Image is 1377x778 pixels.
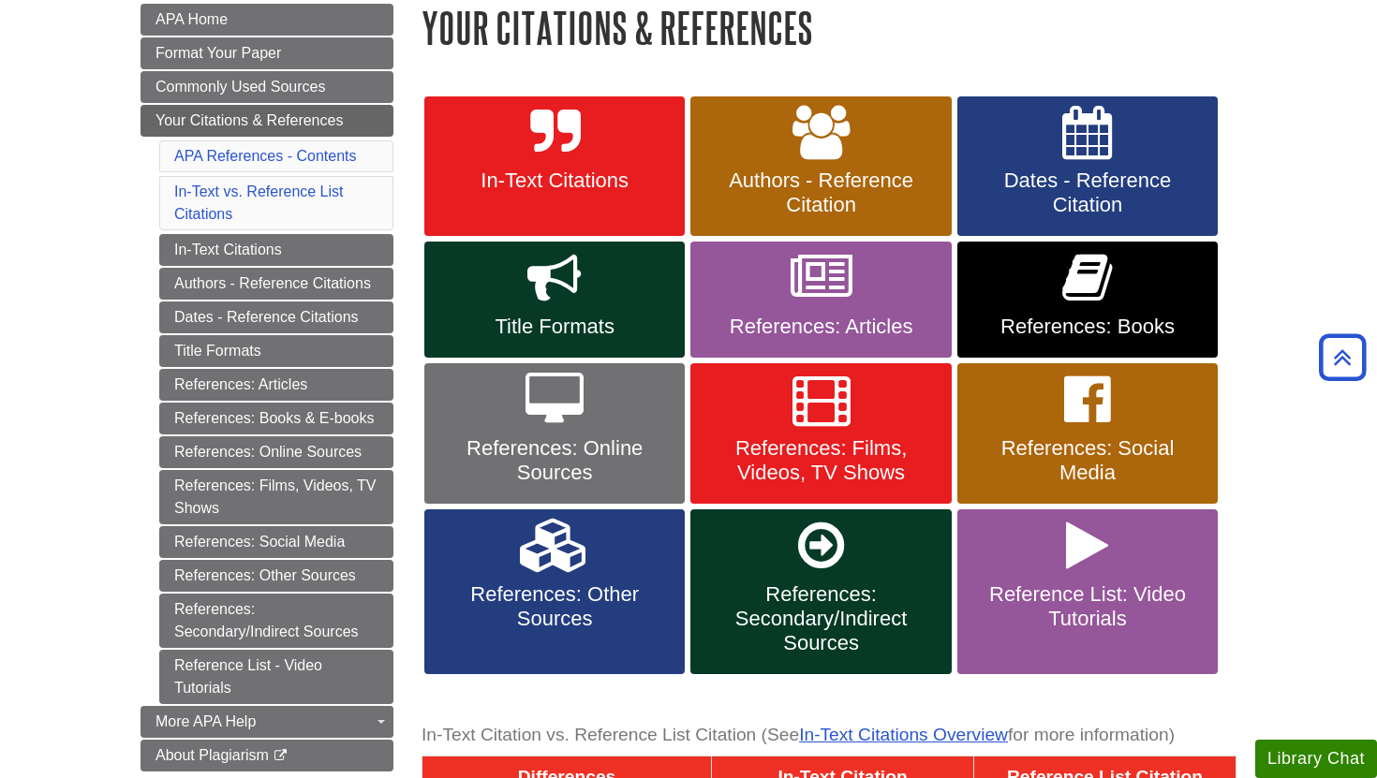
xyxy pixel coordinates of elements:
a: Title Formats [159,335,393,367]
a: References: Social Media [159,526,393,558]
span: Commonly Used Sources [155,79,325,95]
h1: Your Citations & References [422,4,1236,51]
span: References: Social Media [971,436,1204,485]
span: References: Secondary/Indirect Sources [704,582,937,655]
a: APA References - Contents [174,148,356,164]
span: Title Formats [438,315,671,339]
a: References: Articles [690,242,951,358]
span: More APA Help [155,713,256,729]
a: APA Home [141,4,393,36]
a: References: Other Sources [424,509,685,674]
a: More APA Help [141,706,393,738]
a: References: Films, Videos, TV Shows [159,470,393,524]
a: References: Films, Videos, TV Shows [690,363,951,504]
span: About Plagiarism [155,747,269,763]
a: References: Books [957,242,1218,358]
caption: In-Text Citation vs. Reference List Citation (See for more information) [422,714,1236,756]
a: References: Secondary/Indirect Sources [159,594,393,648]
a: In-Text vs. Reference List Citations [174,183,344,222]
span: References: Books [971,315,1204,339]
a: Reference List: Video Tutorials [957,509,1218,674]
a: About Plagiarism [141,740,393,771]
span: APA Home [155,11,228,27]
a: In-Text Citations [424,96,685,237]
a: References: Secondary/Indirect Sources [690,509,951,674]
a: References: Other Sources [159,560,393,592]
span: Format Your Paper [155,45,281,61]
span: Your Citations & References [155,112,343,128]
a: References: Online Sources [424,363,685,504]
a: In-Text Citations [159,234,393,266]
a: Back to Top [1312,345,1372,370]
a: References: Books & E-books [159,403,393,434]
span: References: Films, Videos, TV Shows [704,436,937,485]
span: Dates - Reference Citation [971,169,1204,217]
a: References: Social Media [957,363,1218,504]
a: Authors - Reference Citation [690,96,951,237]
button: Library Chat [1255,740,1377,778]
span: References: Articles [704,315,937,339]
i: This link opens in a new window [273,750,289,762]
a: Commonly Used Sources [141,71,393,103]
a: Reference List - Video Tutorials [159,650,393,704]
span: Reference List: Video Tutorials [971,582,1204,631]
a: In-Text Citations Overview [799,725,1008,744]
span: References: Other Sources [438,582,671,631]
span: References: Online Sources [438,436,671,485]
a: References: Articles [159,369,393,401]
a: Authors - Reference Citations [159,268,393,300]
span: Authors - Reference Citation [704,169,937,217]
span: In-Text Citations [438,169,671,193]
div: Guide Page Menu [141,4,393,771]
a: Dates - Reference Citations [159,301,393,333]
a: Dates - Reference Citation [957,96,1218,237]
a: References: Online Sources [159,436,393,468]
a: Your Citations & References [141,105,393,137]
a: Title Formats [424,242,685,358]
a: Format Your Paper [141,37,393,69]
